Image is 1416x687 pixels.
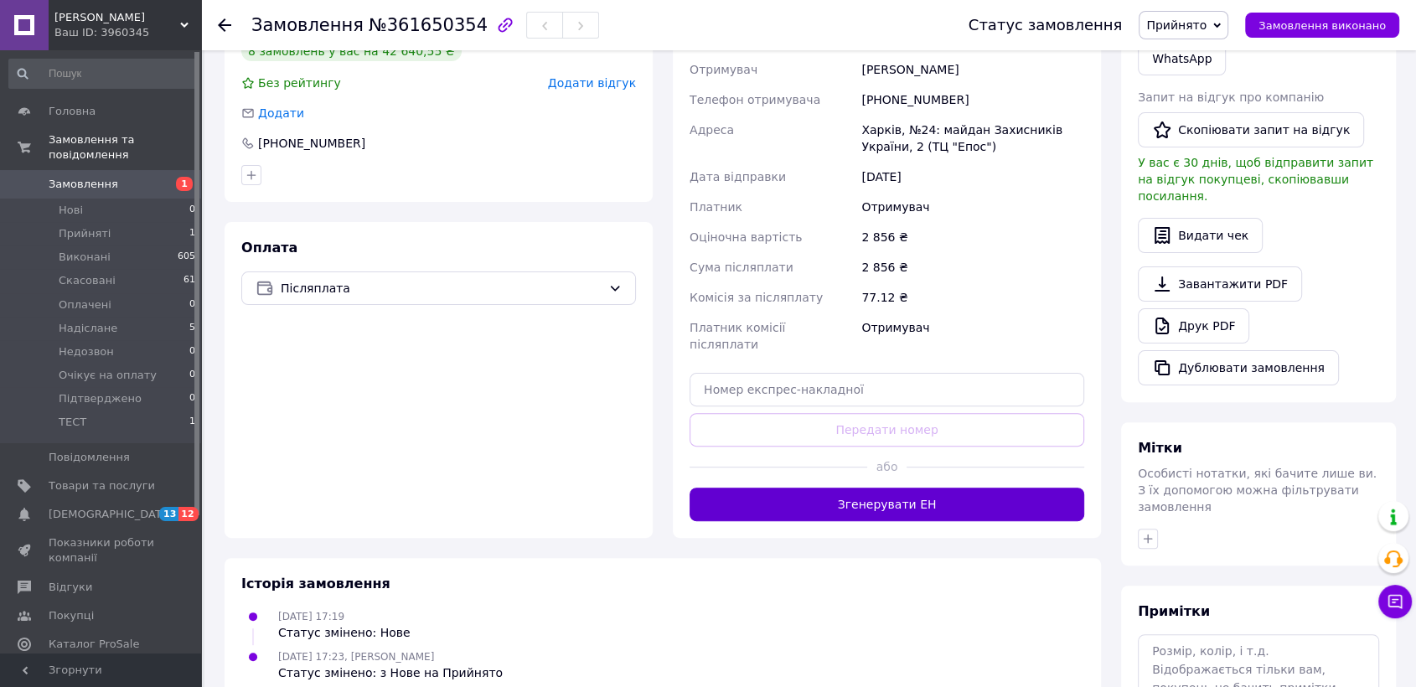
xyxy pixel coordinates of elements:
[690,63,757,76] span: Отримувач
[256,135,367,152] div: [PHONE_NUMBER]
[1138,112,1364,147] button: Скопіювати запит на відгук
[690,261,793,274] span: Сума післяплати
[1378,585,1412,618] button: Чат з покупцем
[189,344,195,359] span: 0
[1138,603,1210,619] span: Примітки
[189,321,195,336] span: 5
[59,250,111,265] span: Виконані
[690,93,820,106] span: Телефон отримувача
[241,576,390,591] span: Історія замовлення
[251,15,364,35] span: Замовлення
[858,162,1088,192] div: [DATE]
[59,203,83,218] span: Нові
[369,15,488,35] span: №361650354
[858,115,1088,162] div: Харків, №24: майдан Захисників України, 2 (ТЦ "Епос")
[969,17,1123,34] div: Статус замовлення
[59,415,86,430] span: ТЕСТ
[690,230,802,244] span: Оціночна вартість
[1138,90,1324,104] span: Запит на відгук про компанію
[59,368,157,383] span: Очікує на оплату
[189,391,195,406] span: 0
[49,608,94,623] span: Покупці
[189,203,195,218] span: 0
[858,282,1088,313] div: 77.12 ₴
[858,192,1088,222] div: Отримувач
[278,651,434,663] span: [DATE] 17:23, [PERSON_NAME]
[1138,42,1226,75] a: WhatsApp
[49,535,155,566] span: Показники роботи компанії
[858,313,1088,359] div: Отримувач
[690,488,1084,521] button: Згенерувати ЕН
[1245,13,1399,38] button: Замовлення виконано
[49,450,130,465] span: Повідомлення
[690,123,734,137] span: Адреса
[183,273,195,288] span: 61
[54,25,201,40] div: Ваш ID: 3960345
[690,200,742,214] span: Платник
[1138,350,1339,385] button: Дублювати замовлення
[858,252,1088,282] div: 2 856 ₴
[278,664,503,681] div: Статус змінено: з Нове на Прийнято
[49,132,201,163] span: Замовлення та повідомлення
[258,106,304,120] span: Додати
[1138,467,1377,514] span: Особисті нотатки, які бачите лише ви. З їх допомогою можна фільтрувати замовлення
[218,17,231,34] div: Повернутися назад
[1138,156,1373,203] span: У вас є 30 днів, щоб відправити запит на відгук покупцеві, скопіювавши посилання.
[49,580,92,595] span: Відгуки
[858,85,1088,115] div: [PHONE_NUMBER]
[189,368,195,383] span: 0
[241,240,297,256] span: Оплата
[1138,218,1263,253] button: Видати чек
[59,273,116,288] span: Скасовані
[8,59,197,89] input: Пошук
[59,391,142,406] span: Підтверджено
[1258,19,1386,32] span: Замовлення виконано
[858,54,1088,85] div: [PERSON_NAME]
[49,507,173,522] span: [DEMOGRAPHIC_DATA]
[59,344,114,359] span: Недозвон
[1138,440,1182,456] span: Мітки
[690,373,1084,406] input: Номер експрес-накладної
[178,250,195,265] span: 605
[59,226,111,241] span: Прийняті
[176,177,193,191] span: 1
[278,624,411,641] div: Статус змінено: Нове
[690,321,785,351] span: Платник комісії післяплати
[241,41,462,61] div: 8 замовлень у вас на 42 640,55 ₴
[49,104,96,119] span: Головна
[49,637,139,652] span: Каталог ProSale
[49,177,118,192] span: Замовлення
[258,76,341,90] span: Без рейтингу
[858,222,1088,252] div: 2 856 ₴
[49,478,155,493] span: Товари та послуги
[690,170,786,183] span: Дата відправки
[189,297,195,313] span: 0
[189,226,195,241] span: 1
[281,279,602,297] span: Післяплата
[867,458,907,475] span: або
[159,507,178,521] span: 13
[1146,18,1207,32] span: Прийнято
[1138,266,1302,302] a: Завантажити PDF
[54,10,180,25] span: Лорд Данте
[690,291,823,304] span: Комісія за післяплату
[278,611,344,622] span: [DATE] 17:19
[548,76,636,90] span: Додати відгук
[59,297,111,313] span: Оплачені
[1138,308,1249,343] a: Друк PDF
[189,415,195,430] span: 1
[59,321,117,336] span: Надіслане
[178,507,198,521] span: 12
